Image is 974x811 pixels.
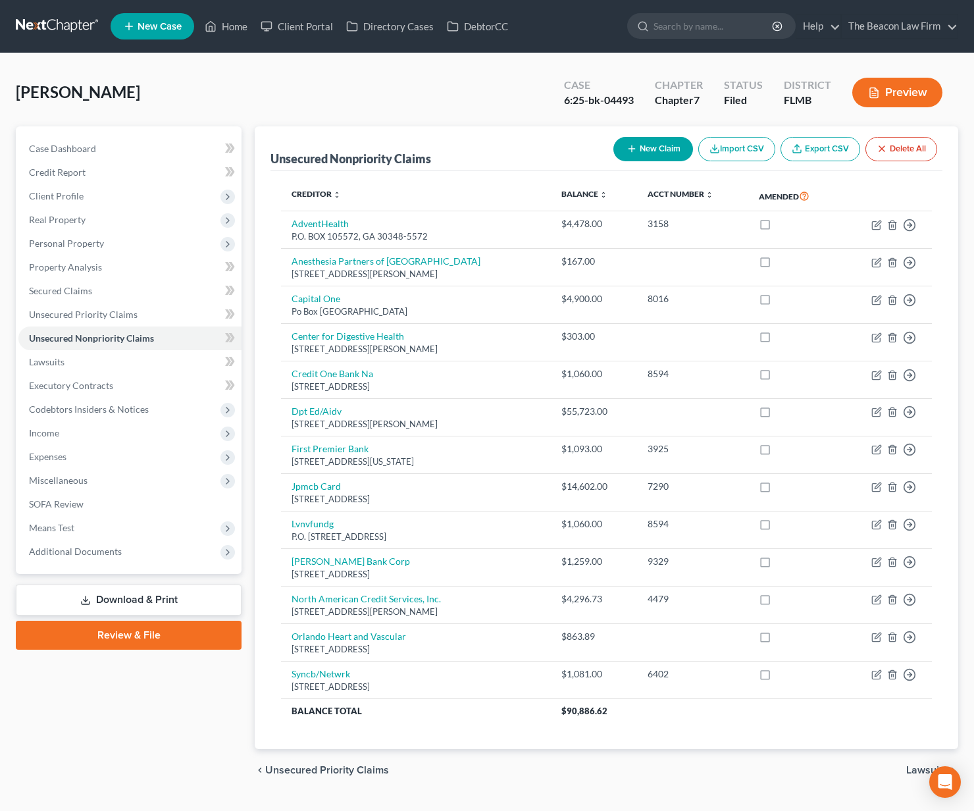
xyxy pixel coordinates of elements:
[138,22,182,32] span: New Case
[292,268,540,280] div: [STREET_ADDRESS][PERSON_NAME]
[852,78,942,107] button: Preview
[16,82,140,101] span: [PERSON_NAME]
[292,681,540,693] div: [STREET_ADDRESS]
[29,167,86,178] span: Credit Report
[842,14,958,38] a: The Beacon Law Firm
[29,309,138,320] span: Unsecured Priority Claims
[648,442,738,456] div: 3925
[292,518,334,529] a: Lvnvfundg
[748,181,840,211] th: Amended
[29,380,113,391] span: Executory Contracts
[292,230,540,243] div: P.O. BOX 105572, GA 30348-5572
[29,214,86,225] span: Real Property
[29,498,84,510] span: SOFA Review
[29,546,122,557] span: Additional Documents
[292,293,340,304] a: Capital One
[292,643,540,656] div: [STREET_ADDRESS]
[698,137,775,161] button: Import CSV
[18,303,242,327] a: Unsecured Priority Claims
[781,137,860,161] a: Export CSV
[16,621,242,650] a: Review & File
[18,350,242,374] a: Lawsuits
[948,765,958,775] i: chevron_right
[648,189,713,199] a: Acct Number unfold_more
[561,255,627,268] div: $167.00
[906,765,958,775] button: Lawsuits chevron_right
[561,405,627,418] div: $55,723.00
[561,189,607,199] a: Balance unfold_more
[18,492,242,516] a: SOFA Review
[561,480,627,493] div: $14,602.00
[29,261,102,273] span: Property Analysis
[724,93,763,108] div: Filed
[29,285,92,296] span: Secured Claims
[784,78,831,93] div: District
[292,343,540,355] div: [STREET_ADDRESS][PERSON_NAME]
[18,137,242,161] a: Case Dashboard
[648,555,738,568] div: 9329
[561,217,627,230] div: $4,478.00
[292,330,404,342] a: Center for Digestive Health
[655,93,703,108] div: Chapter
[270,151,431,167] div: Unsecured Nonpriority Claims
[561,667,627,681] div: $1,081.00
[281,699,551,723] th: Balance Total
[18,327,242,350] a: Unsecured Nonpriority Claims
[564,93,634,108] div: 6:25-bk-04493
[292,189,341,199] a: Creditor unfold_more
[292,568,540,581] div: [STREET_ADDRESS]
[561,630,627,643] div: $863.89
[796,14,840,38] a: Help
[255,765,389,775] button: chevron_left Unsecured Priority Claims
[613,137,693,161] button: New Claim
[654,14,774,38] input: Search by name...
[561,555,627,568] div: $1,259.00
[561,330,627,343] div: $303.00
[561,442,627,456] div: $1,093.00
[561,592,627,606] div: $4,296.73
[600,191,607,199] i: unfold_more
[292,305,540,318] div: Po Box [GEOGRAPHIC_DATA]
[292,405,342,417] a: Dpt Ed/Aidv
[648,667,738,681] div: 6402
[292,556,410,567] a: [PERSON_NAME] Bank Corp
[292,418,540,431] div: [STREET_ADDRESS][PERSON_NAME]
[292,593,441,604] a: North American Credit Services, Inc.
[292,531,540,543] div: P.O. [STREET_ADDRESS]
[198,14,254,38] a: Home
[29,190,84,201] span: Client Profile
[29,427,59,438] span: Income
[561,517,627,531] div: $1,060.00
[340,14,440,38] a: Directory Cases
[292,218,349,229] a: AdventHealth
[648,592,738,606] div: 4479
[333,191,341,199] i: unfold_more
[292,606,540,618] div: [STREET_ADDRESS][PERSON_NAME]
[292,456,540,468] div: [STREET_ADDRESS][US_STATE]
[29,332,154,344] span: Unsecured Nonpriority Claims
[29,475,88,486] span: Miscellaneous
[29,522,74,533] span: Means Test
[440,14,515,38] a: DebtorCC
[784,93,831,108] div: FLMB
[254,14,340,38] a: Client Portal
[29,356,64,367] span: Lawsuits
[18,255,242,279] a: Property Analysis
[929,766,961,798] div: Open Intercom Messenger
[29,143,96,154] span: Case Dashboard
[648,367,738,380] div: 8594
[292,668,350,679] a: Syncb/Netwrk
[265,765,389,775] span: Unsecured Priority Claims
[694,93,700,106] span: 7
[292,481,341,492] a: Jpmcb Card
[906,765,948,775] span: Lawsuits
[561,367,627,380] div: $1,060.00
[655,78,703,93] div: Chapter
[255,765,265,775] i: chevron_left
[18,279,242,303] a: Secured Claims
[648,517,738,531] div: 8594
[29,404,149,415] span: Codebtors Insiders & Notices
[648,217,738,230] div: 3158
[292,631,406,642] a: Orlando Heart and Vascular
[18,161,242,184] a: Credit Report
